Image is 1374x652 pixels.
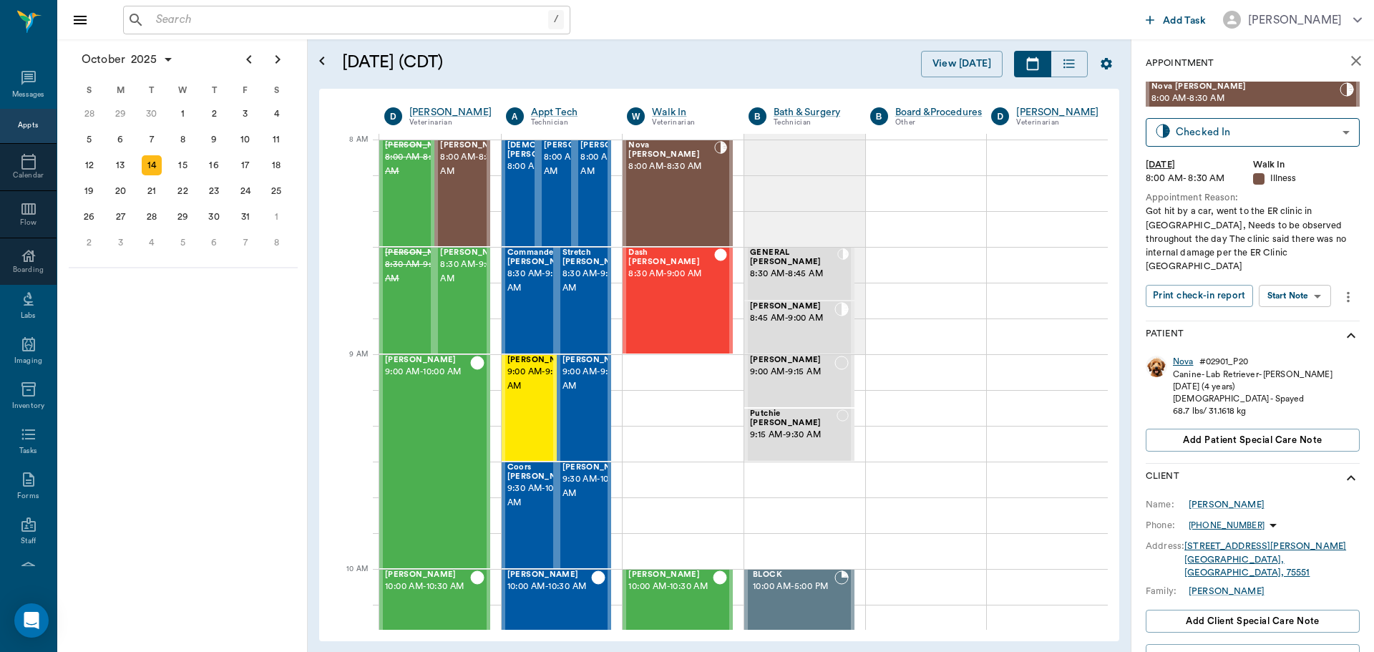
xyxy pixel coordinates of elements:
div: [DATE] [1146,158,1253,172]
div: Tasks [19,446,37,457]
a: Appt Tech [531,105,606,120]
span: [PERSON_NAME] [507,356,579,365]
div: Tuesday, October 7, 2025 [142,130,162,150]
div: Monday, October 6, 2025 [110,130,130,150]
span: [PERSON_NAME] [562,463,634,472]
div: Illness [1253,172,1360,185]
div: NOT_CONFIRMED, 9:15 AM - 9:30 AM [744,408,854,462]
div: [PERSON_NAME] [1189,498,1265,511]
div: 8:00 AM - 8:30 AM [1146,172,1253,185]
div: Technician [531,117,606,129]
div: Got hit by a car, went to the ER clinic in [GEOGRAPHIC_DATA], Needs to be observed throughout the... [1146,205,1360,273]
div: Thursday, October 23, 2025 [204,181,224,201]
div: Name: [1146,498,1189,511]
span: Dash [PERSON_NAME] [628,248,713,267]
div: B [870,107,888,125]
span: [PERSON_NAME] [628,570,713,580]
div: 10 AM [331,562,368,598]
div: Monday, September 29, 2025 [110,104,130,124]
div: Walk In [652,105,727,120]
div: [DATE] (4 years) [1173,381,1332,393]
span: GENERAL [PERSON_NAME] [750,248,837,267]
input: Search [150,10,548,30]
div: Monday, November 3, 2025 [110,233,130,253]
span: 9:00 AM - 9:30 AM [507,365,579,394]
span: 8:30 AM - 9:00 AM [385,258,457,286]
div: Checked In [1176,124,1337,140]
div: Today, Tuesday, October 14, 2025 [142,155,162,175]
button: Close drawer [66,6,94,34]
span: [PERSON_NAME] [440,248,512,258]
span: [PERSON_NAME] [440,141,512,150]
div: [PERSON_NAME] [1248,11,1342,29]
a: Board &Procedures [895,105,983,120]
div: T [136,79,167,101]
span: Nova [PERSON_NAME] [628,141,714,160]
div: CHECKED_OUT, 9:00 AM - 10:00 AM [379,354,490,569]
span: [PERSON_NAME] [507,570,592,580]
span: 8:30 AM - 9:00 AM [440,258,512,286]
p: [PHONE_NUMBER] [1189,520,1265,532]
div: Wednesday, October 8, 2025 [173,130,193,150]
span: [PERSON_NAME] [750,302,834,311]
span: [PERSON_NAME] [385,570,470,580]
div: Friday, November 7, 2025 [235,233,255,253]
div: Forms [17,491,39,502]
span: Nova [PERSON_NAME] [1151,82,1340,92]
div: W [167,79,199,101]
div: Thursday, October 9, 2025 [204,130,224,150]
span: 8:00 AM - 8:30 AM [580,150,652,179]
div: Appts [18,120,38,131]
span: Coors [PERSON_NAME] [507,463,579,482]
div: Saturday, November 1, 2025 [266,207,286,227]
div: F [230,79,261,101]
div: Friday, October 24, 2025 [235,181,255,201]
div: [PERSON_NAME] [1189,585,1265,598]
div: 68.7 lbs / 31.1618 kg [1173,405,1332,417]
button: close [1342,47,1370,75]
div: 9 AM [331,347,368,383]
div: Messages [12,89,45,100]
div: Staff [21,536,36,547]
div: Phone: [1146,519,1189,532]
span: 9:00 AM - 9:15 AM [750,365,834,379]
span: 9:00 AM - 10:00 AM [385,365,470,379]
a: Bath & Surgery [774,105,849,120]
span: 2025 [128,49,160,69]
span: Add client Special Care Note [1186,613,1320,629]
button: Add patient Special Care Note [1146,429,1360,452]
svg: show more [1343,327,1360,344]
div: Walk In [1253,158,1360,172]
div: CANCELED, 8:30 AM - 9:00 AM [379,247,434,354]
span: 9:15 AM - 9:30 AM [750,428,837,442]
div: Sunday, October 19, 2025 [79,181,99,201]
div: Tuesday, October 21, 2025 [142,181,162,201]
div: Thursday, October 16, 2025 [204,155,224,175]
span: October [79,49,128,69]
div: Tuesday, October 28, 2025 [142,207,162,227]
span: 8:00 AM - 8:30 AM [507,160,605,174]
div: Veterinarian [652,117,727,129]
div: Family: [1146,585,1189,598]
button: [PERSON_NAME] [1212,6,1373,33]
div: Technician [774,117,849,129]
div: Monday, October 27, 2025 [110,207,130,227]
div: Wednesday, October 22, 2025 [173,181,193,201]
div: Thursday, October 2, 2025 [204,104,224,124]
p: Client [1146,469,1179,487]
span: [DEMOGRAPHIC_DATA] [PERSON_NAME] [507,141,605,160]
a: [STREET_ADDRESS][PERSON_NAME][GEOGRAPHIC_DATA], [GEOGRAPHIC_DATA], 75551 [1184,542,1346,577]
a: [PERSON_NAME] [409,105,492,120]
div: Wednesday, October 15, 2025 [173,155,193,175]
div: Canine - Lab Retriever - [PERSON_NAME] [1173,369,1332,381]
button: more [1337,285,1360,309]
div: Sunday, November 2, 2025 [79,233,99,253]
a: [PERSON_NAME] [1016,105,1098,120]
div: Friday, October 10, 2025 [235,130,255,150]
div: Sunday, October 12, 2025 [79,155,99,175]
div: Veterinarian [409,117,492,129]
div: Inventory [12,401,44,412]
div: Nova [1173,356,1194,368]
